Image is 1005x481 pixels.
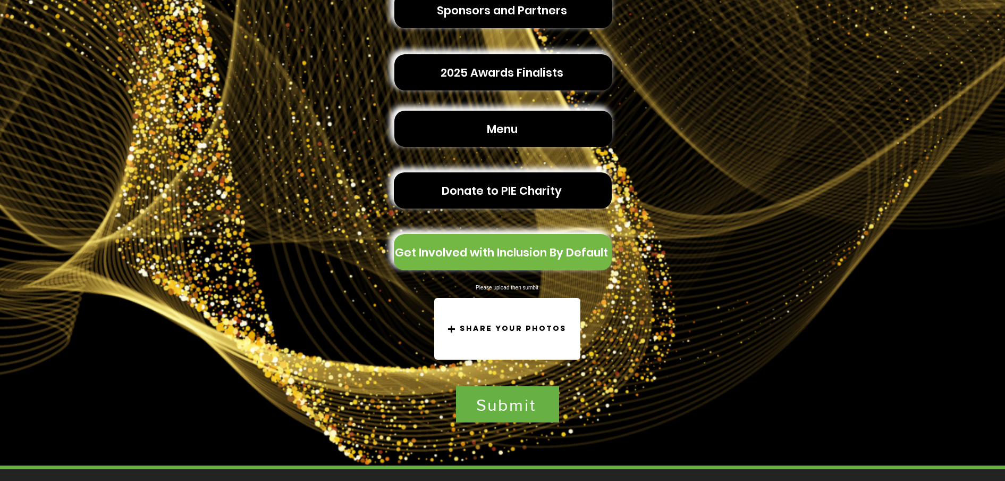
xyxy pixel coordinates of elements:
[442,183,562,199] span: Donate to PIE Charity
[395,244,608,261] span: Get Involved with Inclusion By Default
[394,172,612,209] a: Donate to PIE Charity
[434,285,580,291] label: Please upload then sumbit
[434,298,580,360] div: Share your photos
[476,395,536,414] span: Submit
[441,64,563,81] span: 2025 Awards Finalists
[394,54,612,90] a: 2025 Awards Finalists
[394,111,612,147] a: Menu
[460,325,567,334] span: Share your photos
[394,234,612,270] a: Get Involved with Inclusion By Default
[456,386,559,422] button: Submit
[437,2,567,19] span: Sponsors and Partners
[487,121,518,137] span: Menu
